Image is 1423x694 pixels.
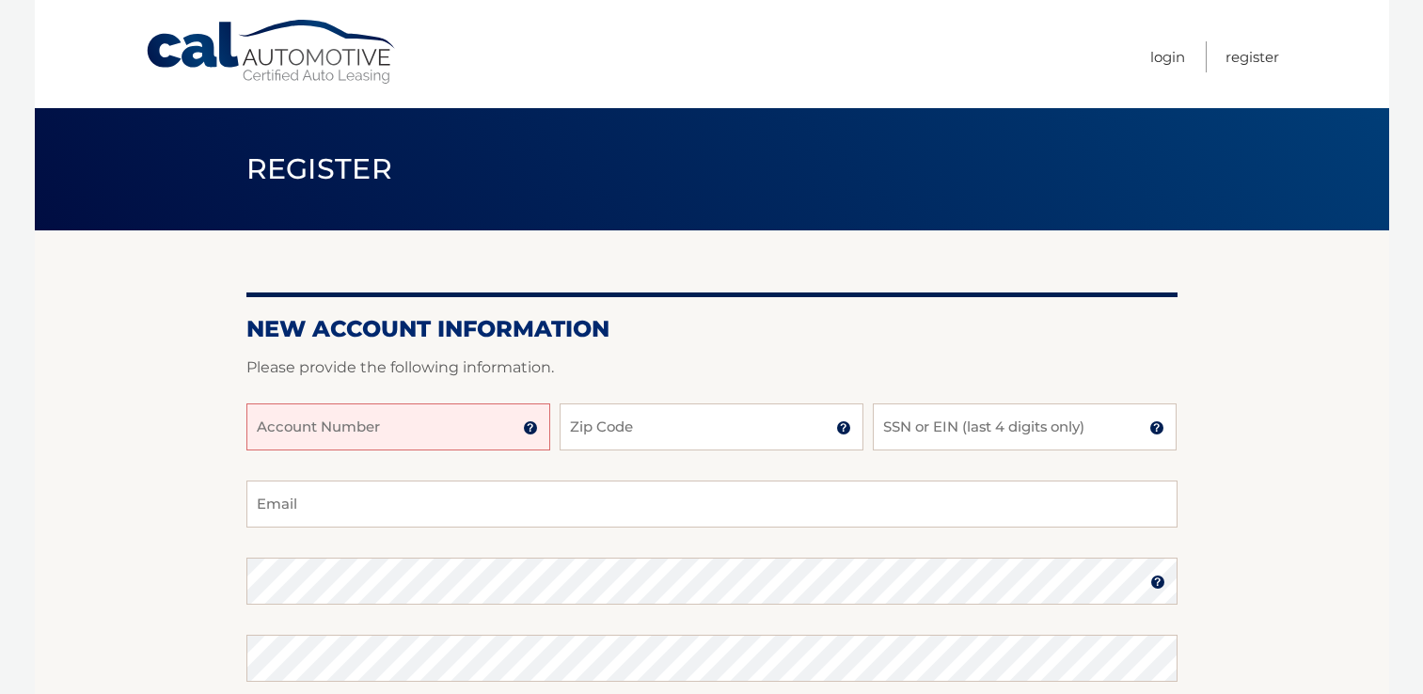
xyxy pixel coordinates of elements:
[1150,575,1165,590] img: tooltip.svg
[1225,41,1279,72] a: Register
[145,19,399,86] a: Cal Automotive
[246,315,1178,343] h2: New Account Information
[246,481,1178,528] input: Email
[873,403,1177,450] input: SSN or EIN (last 4 digits only)
[246,151,393,186] span: Register
[246,355,1178,381] p: Please provide the following information.
[836,420,851,435] img: tooltip.svg
[560,403,863,450] input: Zip Code
[1149,420,1164,435] img: tooltip.svg
[246,403,550,450] input: Account Number
[1150,41,1185,72] a: Login
[523,420,538,435] img: tooltip.svg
